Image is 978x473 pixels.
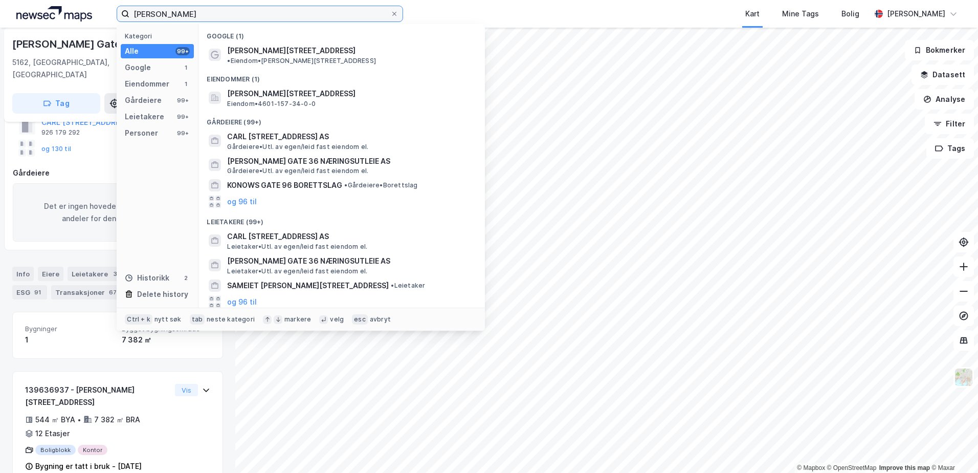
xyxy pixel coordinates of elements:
button: Tags [926,138,974,159]
div: tab [190,314,205,325]
span: Leietaker • Utl. av egen/leid fast eiendom el. [227,267,367,275]
div: 1 [25,334,114,346]
span: [PERSON_NAME][STREET_ADDRESS] [227,45,355,57]
div: Gårdeiere [13,167,223,179]
div: Historikk [125,272,169,284]
div: Google [125,61,151,74]
button: Vis [175,384,198,396]
img: logo.a4113a55bc3d86da70a041830d287a7e.svg [16,6,92,21]
div: markere [284,315,311,324]
span: • [344,181,347,189]
div: Bolig [841,8,859,20]
span: Gårdeiere • Utl. av egen/leid fast eiendom el. [227,143,368,151]
div: Gårdeiere (99+) [198,110,485,128]
div: Ctrl + k [125,314,152,325]
span: Gårdeiere • Utl. av egen/leid fast eiendom el. [227,167,368,175]
div: Eiere [38,267,63,281]
div: 99+ [175,47,190,55]
span: CARL [STREET_ADDRESS] AS [227,131,473,143]
div: Alle [125,45,139,57]
div: 3 [110,269,120,279]
div: Leietakere (99+) [198,210,485,228]
div: Eiendommer [125,78,169,90]
span: KONOWS GATE 96 BORETTSLAG [227,179,342,191]
div: • [77,416,81,424]
span: [PERSON_NAME][STREET_ADDRESS] [227,88,473,100]
div: Personer [125,127,158,139]
div: 91 [32,287,43,297]
span: • [227,57,230,64]
div: Mine Tags [782,8,819,20]
div: 99+ [175,129,190,137]
div: 926 179 292 [41,128,80,137]
div: 671 [107,287,121,297]
span: [PERSON_NAME] GATE 36 NÆRINGSUTLEIE AS [227,155,473,167]
div: 1 [182,80,190,88]
div: Transaksjoner [51,285,125,299]
div: 7 382 ㎡ BRA [94,414,140,426]
div: 7 382 ㎡ [122,334,210,346]
button: Filter [925,114,974,134]
div: Info [12,267,34,281]
span: Leietaker • Utl. av egen/leid fast eiendom el. [227,243,367,251]
div: 2 [182,274,190,282]
div: Kategori [125,32,194,40]
div: 1 [182,63,190,72]
div: Det er ingen hovedeiere med signifikante andeler for denne eiendommen [13,183,223,242]
div: 99+ [175,113,190,121]
button: Bokmerker [905,40,974,60]
div: avbryt [370,315,391,324]
span: Eiendom • [PERSON_NAME][STREET_ADDRESS] [227,57,376,65]
span: [PERSON_NAME] GATE 36 NÆRINGSUTLEIE AS [227,255,473,267]
div: 99+ [175,96,190,104]
div: neste kategori [207,315,255,324]
a: Mapbox [797,464,825,471]
button: Tag [12,93,100,114]
div: ESG [12,285,47,299]
div: Kontrollprogram for chat [927,424,978,473]
a: Improve this map [879,464,930,471]
span: Bygninger [25,325,114,333]
span: Eiendom • 4601-157-34-0-0 [227,100,316,108]
div: Leietakere [125,111,164,123]
button: Analyse [915,89,974,110]
div: 5162, [GEOGRAPHIC_DATA], [GEOGRAPHIC_DATA] [12,56,144,81]
div: nytt søk [154,315,182,324]
span: • [391,282,394,289]
span: Leietaker [391,282,425,290]
div: 544 ㎡ BYA [35,414,75,426]
button: og 96 til [227,296,257,308]
span: CARL [STREET_ADDRESS] AS [227,230,473,243]
div: [PERSON_NAME] Gate 36 [12,36,138,52]
div: esc [352,314,368,325]
div: Google (1) [198,24,485,42]
a: OpenStreetMap [827,464,877,471]
div: [PERSON_NAME] [887,8,945,20]
div: Gårdeiere [125,94,162,106]
div: Eiendommer (1) [198,67,485,85]
span: Gårdeiere • Borettslag [344,181,417,189]
button: og 96 til [227,196,257,208]
iframe: Chat Widget [927,424,978,473]
div: Delete history [137,288,188,300]
div: 139636937 - [PERSON_NAME][STREET_ADDRESS] [25,384,171,408]
div: 12 Etasjer [35,427,70,440]
input: Søk på adresse, matrikkel, gårdeiere, leietakere eller personer [129,6,390,21]
span: SAMEIET [PERSON_NAME][STREET_ADDRESS] [227,279,389,292]
div: Kart [745,8,760,20]
button: Datasett [912,64,974,85]
div: Leietakere [68,267,124,281]
div: velg [330,315,344,324]
img: Z [954,368,973,387]
div: Bygning er tatt i bruk - [DATE] [35,460,142,472]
